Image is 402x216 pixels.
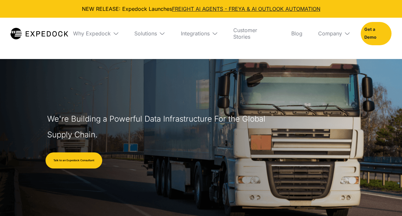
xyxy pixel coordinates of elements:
div: Why Expedock [73,30,111,37]
a: Talk to an Expedock Consultant [46,152,102,169]
a: Get a Demo [361,22,392,45]
a: FREIGHT AI AGENTS - FREYA & AI OUTLOOK AUTOMATION [172,6,320,12]
h1: We're Building a Powerful Data Infrastructure For the Global Supply Chain. [47,111,269,143]
a: Blog [286,18,308,49]
a: Customer Stories [228,18,281,49]
div: Solutions [134,30,157,37]
div: Integrations [176,18,223,49]
div: Solutions [129,18,170,49]
div: NEW RELEASE: Expedock Launches [5,5,397,12]
div: Company [318,30,342,37]
div: Integrations [181,30,210,37]
div: Why Expedock [68,18,124,49]
div: Company [313,18,355,49]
